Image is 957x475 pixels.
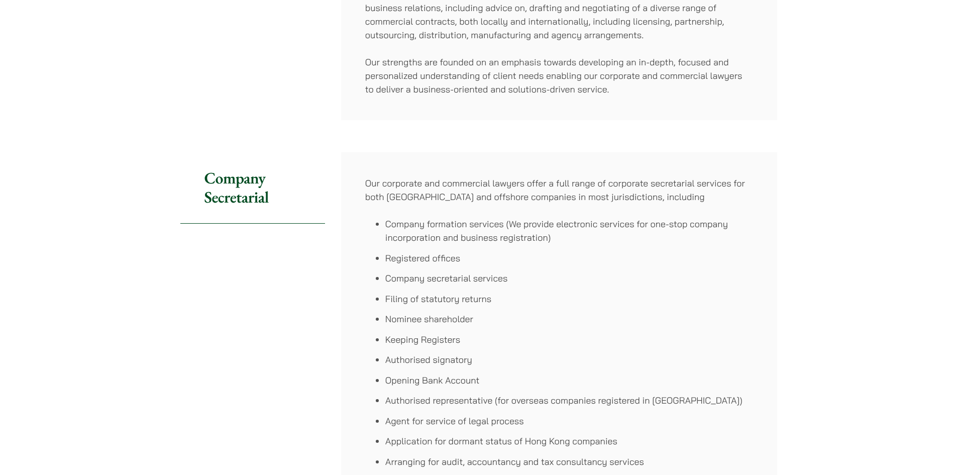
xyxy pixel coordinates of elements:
[385,353,753,366] li: Authorised signatory
[385,333,753,346] li: Keeping Registers
[385,394,753,407] li: Authorised representative (for overseas companies registered in [GEOGRAPHIC_DATA])
[365,55,753,96] p: Our strengths are founded on an emphasis towards developing an in-depth, focused and personalized...
[385,251,753,265] li: Registered offices
[180,152,325,224] h2: Company Secretarial
[385,292,753,306] li: Filing of statutory returns
[385,217,753,244] li: Company formation services (We provide electronic services for one-stop company incorporation and...
[365,176,753,204] p: Our corporate and commercial lawyers offer a full range of corporate secretarial services for bot...
[385,455,753,468] li: Arranging for audit, accountancy and tax consultancy services
[385,312,753,326] li: Nominee shareholder
[385,271,753,285] li: Company secretarial services
[385,414,753,428] li: Agent for service of legal process
[385,434,753,448] li: Application for dormant status of Hong Kong companies
[385,373,753,387] li: Opening Bank Account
